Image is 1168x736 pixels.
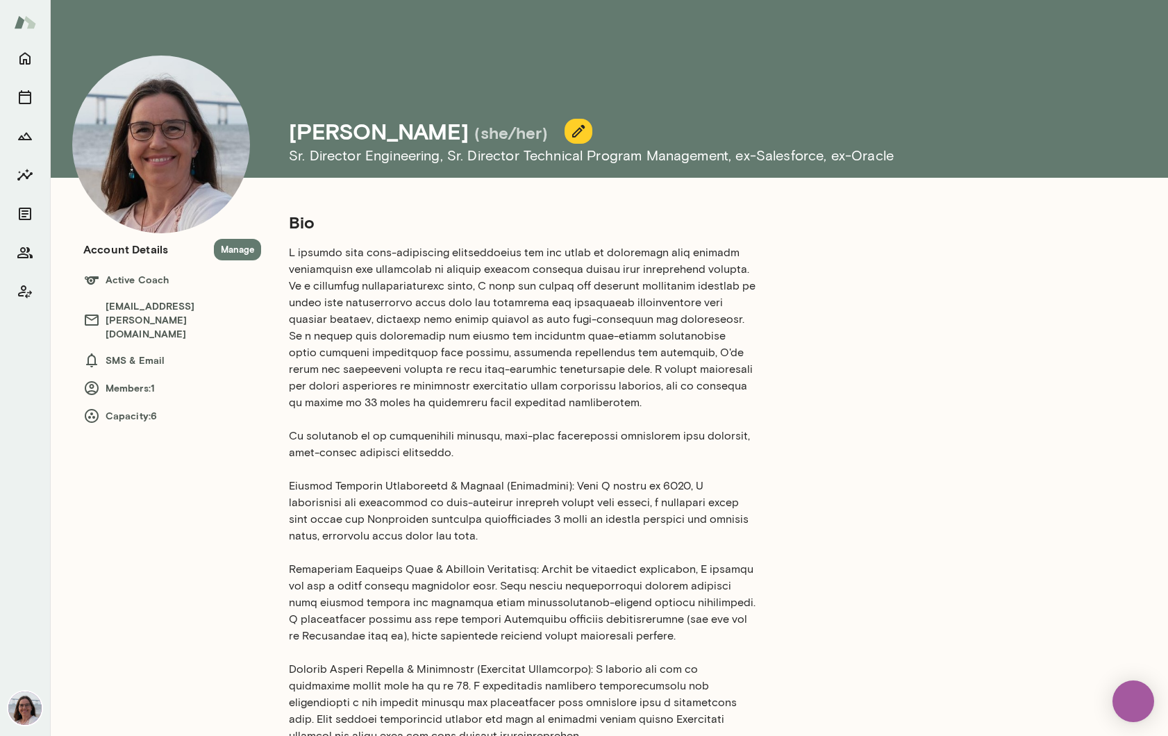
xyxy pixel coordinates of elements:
button: Insights [11,161,39,189]
h6: Active Coach [83,271,261,288]
button: Sessions [11,83,39,111]
button: Manage [214,239,261,260]
h6: Sr. Director Engineering, Sr. Director Technical Program Management , ex-Salesforce, ex-Oracle [289,144,1122,167]
img: Renate Stoiber [8,692,42,725]
button: Documents [11,200,39,228]
img: Renate Stoiber [72,56,250,233]
h6: SMS & Email [83,352,261,369]
h6: Capacity: 6 [83,408,261,424]
h6: Members: 1 [83,380,261,396]
button: Home [11,44,39,72]
button: Growth Plan [11,122,39,150]
h5: Bio [289,211,756,233]
h4: [PERSON_NAME] [289,118,469,144]
h6: Account Details [83,241,168,258]
img: Mento [14,9,36,35]
h6: [EMAIL_ADDRESS][PERSON_NAME][DOMAIN_NAME] [83,299,261,341]
button: Client app [11,278,39,306]
h5: (she/her) [474,122,548,144]
button: Members [11,239,39,267]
